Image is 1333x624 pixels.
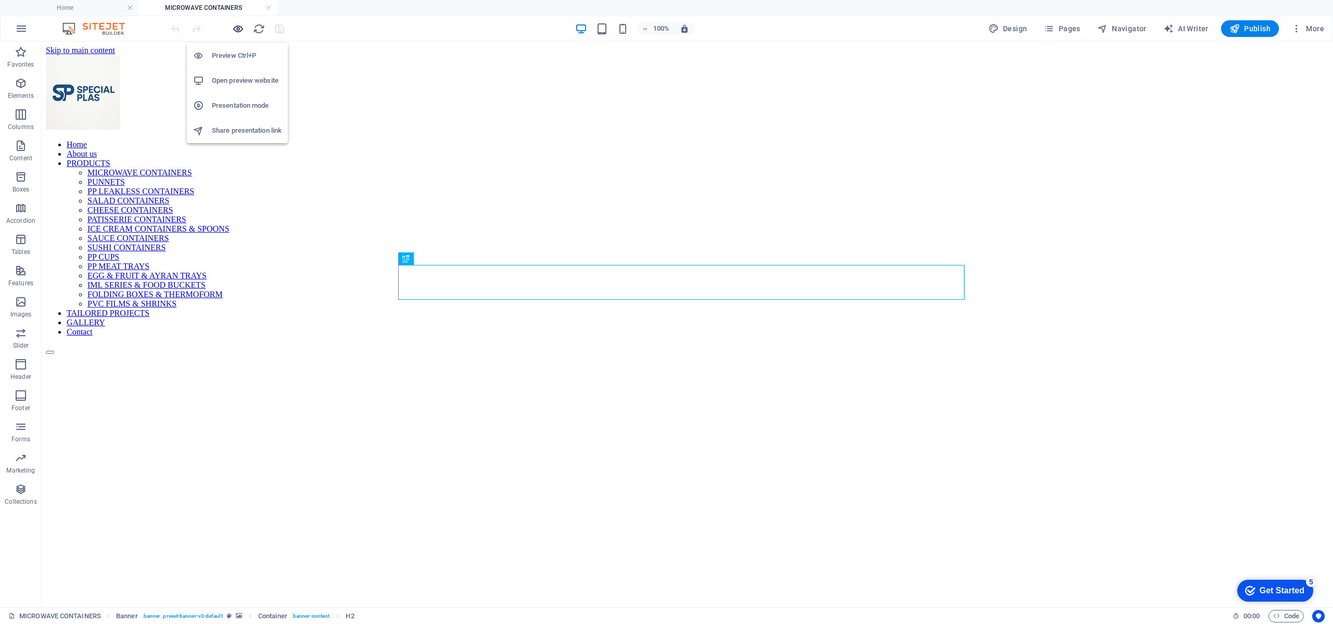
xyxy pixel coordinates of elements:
[11,404,30,412] p: Footer
[8,123,34,131] p: Columns
[1093,20,1151,37] button: Navigator
[1268,610,1304,622] button: Code
[13,341,29,350] p: Slider
[142,610,223,622] span: . banner .preset-banner-v3-default
[253,23,265,35] i: Reload page
[6,466,35,475] p: Marketing
[291,610,329,622] span: . banner-content
[1233,610,1260,622] h6: Session time
[212,49,282,62] h6: Preview Ctrl+P
[12,185,30,194] p: Boxes
[346,610,354,622] span: Click to select. Double-click to edit
[227,613,232,619] i: This element is a customizable preset
[680,24,689,33] i: On resize automatically adjust zoom level to fit chosen device.
[1287,20,1328,37] button: More
[10,310,32,319] p: Images
[1273,610,1299,622] span: Code
[1251,612,1252,620] span: :
[11,248,30,256] p: Tables
[252,22,265,35] button: reload
[212,99,282,112] h6: Presentation mode
[1163,23,1209,34] span: AI Writer
[1044,23,1080,34] span: Pages
[31,11,75,21] div: Get Started
[7,60,34,69] p: Favorites
[1039,20,1084,37] button: Pages
[984,20,1032,37] div: Design (Ctrl+Alt+Y)
[212,124,282,137] h6: Share presentation link
[8,92,34,100] p: Elements
[11,435,30,443] p: Forms
[1097,23,1147,34] span: Navigator
[236,613,242,619] i: This element contains a background
[258,610,287,622] span: Click to select. Double-click to edit
[8,5,84,27] div: Get Started 5 items remaining, 0% complete
[77,2,87,12] div: 5
[637,22,674,35] button: 100%
[6,217,35,225] p: Accordion
[1229,23,1271,34] span: Publish
[212,74,282,87] h6: Open preview website
[1312,610,1325,622] button: Usercentrics
[138,2,277,14] h4: MICROWAVE CONTAINERS
[1221,20,1279,37] button: Publish
[10,373,31,381] p: Header
[60,22,138,35] img: Editor Logo
[988,23,1027,34] span: Design
[8,610,101,622] a: Click to cancel selection. Double-click to open Pages
[4,4,73,13] a: Skip to main content
[116,610,138,622] span: Click to select. Double-click to edit
[116,610,354,622] nav: breadcrumb
[1291,23,1324,34] span: More
[653,22,669,35] h6: 100%
[8,279,33,287] p: Features
[984,20,1032,37] button: Design
[1243,610,1260,622] span: 00 00
[5,498,36,506] p: Collections
[9,154,32,162] p: Content
[1159,20,1213,37] button: AI Writer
